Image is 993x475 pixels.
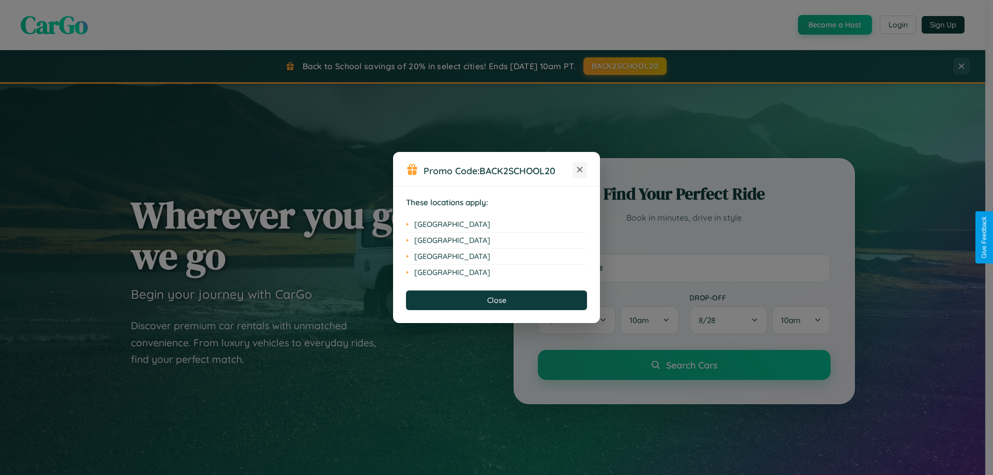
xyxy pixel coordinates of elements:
li: [GEOGRAPHIC_DATA] [406,249,587,265]
li: [GEOGRAPHIC_DATA] [406,233,587,249]
li: [GEOGRAPHIC_DATA] [406,265,587,280]
h3: Promo Code: [424,165,573,176]
button: Close [406,290,587,310]
div: Give Feedback [981,217,988,258]
li: [GEOGRAPHIC_DATA] [406,217,587,233]
strong: These locations apply: [406,197,488,207]
b: BACK2SCHOOL20 [479,165,555,176]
